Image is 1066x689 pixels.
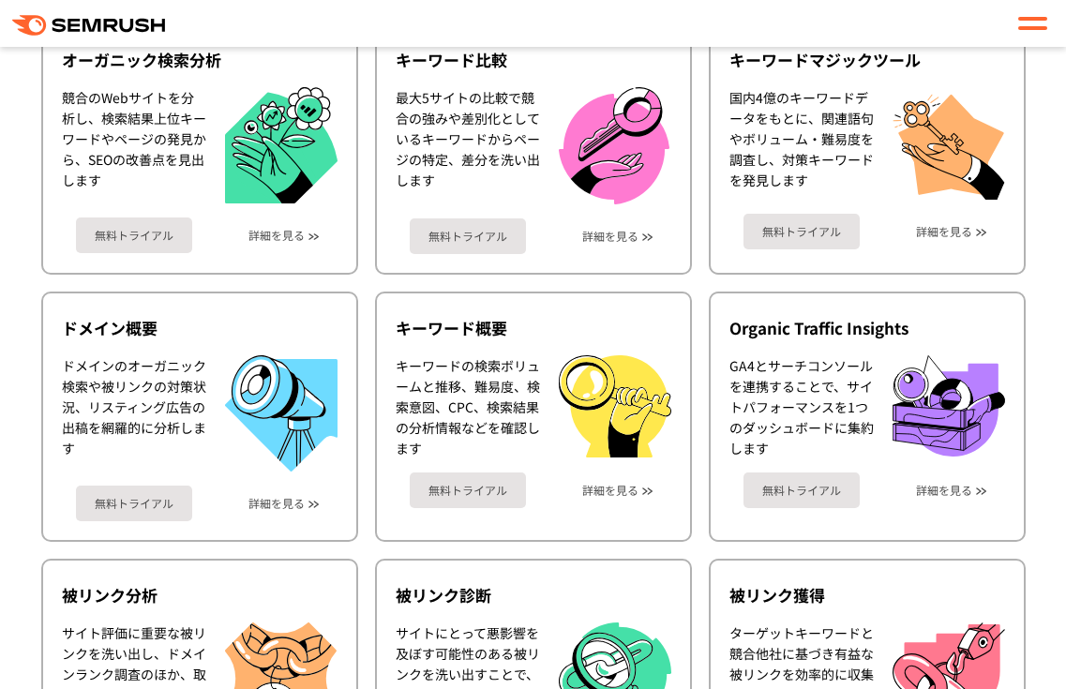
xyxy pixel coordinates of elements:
[729,49,1005,71] div: キーワードマジックツール
[248,497,305,510] a: 詳細を見る
[729,584,1005,607] div: 被リンク獲得
[559,87,669,204] img: キーワード比較
[62,317,338,339] div: ドメイン概要
[225,355,338,472] img: ドメイン概要
[743,214,860,249] a: 無料トライアル
[225,87,338,204] img: オーガニック検索分析
[62,87,206,204] div: 競合のWebサイトを分析し、検索結果上位キーワードやページの発見から、SEOの改善点を見出します
[582,484,638,497] a: 詳細を見る
[396,87,540,204] div: 最大5サイトの比較で競合の強みや差別化としているキーワードからページの特定、差分を洗い出します
[729,87,874,200] div: 国内4億のキーワードデータをもとに、関連語句やボリューム・難易度を調査し、対策キーワードを発見します
[76,486,192,521] a: 無料トライアル
[396,317,671,339] div: キーワード概要
[410,472,526,508] a: 無料トライアル
[410,218,526,254] a: 無料トライアル
[62,355,206,472] div: ドメインのオーガニック検索や被リンクの対策状況、リスティング広告の出稿を網羅的に分析します
[62,49,338,71] div: オーガニック検索分析
[396,49,671,71] div: キーワード比較
[396,355,540,458] div: キーワードの検索ボリュームと推移、難易度、検索意図、CPC、検索結果の分析情報などを確認します
[248,229,305,242] a: 詳細を見る
[62,584,338,607] div: 被リンク分析
[743,472,860,508] a: 無料トライアル
[893,87,1005,200] img: キーワードマジックツール
[916,225,972,238] a: 詳細を見る
[582,230,638,243] a: 詳細を見る
[76,217,192,253] a: 無料トライアル
[396,584,671,607] div: 被リンク診断
[916,484,972,497] a: 詳細を見る
[729,317,1005,339] div: Organic Traffic Insights
[893,355,1005,457] img: Organic Traffic Insights
[729,355,874,458] div: GA4とサーチコンソールを連携することで、サイトパフォーマンスを1つのダッシュボードに集約します
[559,355,671,457] img: キーワード概要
